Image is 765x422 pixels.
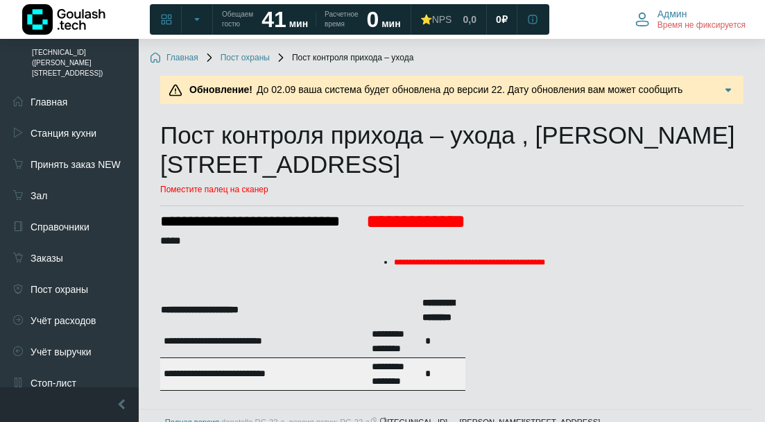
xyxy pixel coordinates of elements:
[721,83,735,97] img: Подробнее
[432,14,452,25] span: NPS
[627,5,754,34] button: Админ Время не фиксируется
[169,83,182,97] img: Предупреждение
[160,121,743,179] h1: Пост контроля прихода – ухода , [PERSON_NAME][STREET_ADDRESS]
[289,18,308,29] span: мин
[325,10,358,29] span: Расчетное время
[214,7,409,32] a: Обещаем гостю 41 мин Расчетное время 0 мин
[150,53,198,64] a: Главная
[189,84,252,95] b: Обновление!
[420,13,452,26] div: ⭐
[160,185,743,194] p: Поместите палец на сканер
[463,13,476,26] span: 0,0
[657,8,687,20] span: Админ
[488,7,516,32] a: 0 ₽
[22,4,105,35] img: Логотип компании Goulash.tech
[204,53,270,64] a: Пост охраны
[657,20,746,31] span: Время не фиксируется
[275,53,413,64] span: Пост контроля прихода – ухода
[185,84,682,110] span: До 02.09 ваша система будет обновлена до версии 22. Дату обновления вам может сообщить поддержка....
[261,7,286,32] strong: 41
[367,7,379,32] strong: 0
[496,13,501,26] span: 0
[412,7,485,32] a: ⭐NPS 0,0
[222,10,253,29] span: Обещаем гостю
[381,18,400,29] span: мин
[501,13,508,26] span: ₽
